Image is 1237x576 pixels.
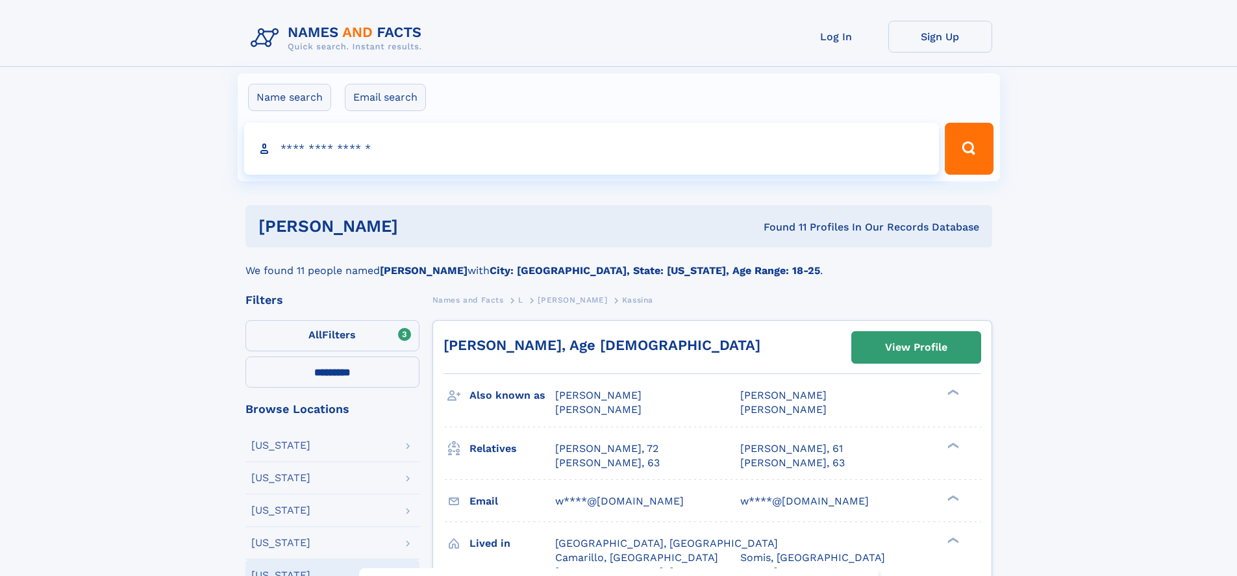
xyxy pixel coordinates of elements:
span: All [308,329,322,341]
label: Filters [245,320,419,351]
span: Camarillo, [GEOGRAPHIC_DATA] [555,551,718,564]
div: [US_STATE] [251,473,310,483]
h3: Relatives [469,438,555,460]
a: Names and Facts [432,292,504,308]
span: Somis, [GEOGRAPHIC_DATA] [740,551,885,564]
div: [US_STATE] [251,505,310,516]
div: ❯ [944,388,960,397]
div: Filters [245,294,419,306]
span: Kassina [622,295,653,305]
input: search input [244,123,940,175]
span: [PERSON_NAME] [538,295,607,305]
button: Search Button [945,123,993,175]
span: [PERSON_NAME] [740,403,827,416]
a: [PERSON_NAME], 61 [740,442,843,456]
span: [PERSON_NAME] [555,403,642,416]
a: [PERSON_NAME] [538,292,607,308]
img: Logo Names and Facts [245,21,432,56]
div: View Profile [885,332,947,362]
b: City: [GEOGRAPHIC_DATA], State: [US_STATE], Age Range: 18-25 [490,264,820,277]
h3: Lived in [469,532,555,555]
h3: Also known as [469,384,555,407]
a: [PERSON_NAME], 63 [740,456,845,470]
span: [GEOGRAPHIC_DATA], [GEOGRAPHIC_DATA] [555,537,778,549]
span: [PERSON_NAME] [555,389,642,401]
div: ❯ [944,536,960,544]
a: View Profile [852,332,981,363]
a: Sign Up [888,21,992,53]
span: [PERSON_NAME] [740,389,827,401]
label: Name search [248,84,331,111]
label: Email search [345,84,426,111]
a: L [518,292,523,308]
div: We found 11 people named with . [245,247,992,279]
a: [PERSON_NAME], 63 [555,456,660,470]
a: [PERSON_NAME], 72 [555,442,658,456]
div: ❯ [944,494,960,502]
div: Found 11 Profiles In Our Records Database [581,220,979,234]
div: [US_STATE] [251,538,310,548]
div: [US_STATE] [251,440,310,451]
div: ❯ [944,441,960,449]
span: L [518,295,523,305]
a: Log In [784,21,888,53]
h3: Email [469,490,555,512]
h1: [PERSON_NAME] [258,218,581,234]
a: [PERSON_NAME], Age [DEMOGRAPHIC_DATA] [444,337,760,353]
b: [PERSON_NAME] [380,264,468,277]
div: Browse Locations [245,403,419,415]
